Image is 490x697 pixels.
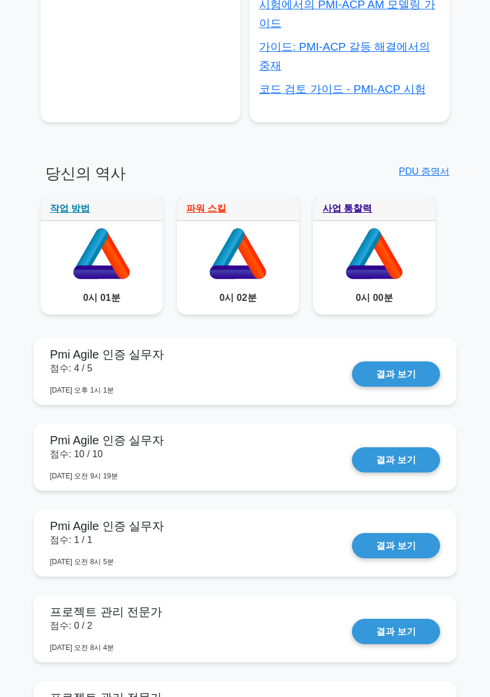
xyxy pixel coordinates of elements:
a: 결과 보기 [352,619,440,644]
font: 0시 01분 [83,293,120,303]
font: 0시 02분 [219,293,256,303]
a: 파워 스킬 [186,203,226,213]
a: 결과 보기 [352,361,440,387]
a: 코드 검토 가이드 - PMI-ACP 시험 [259,83,426,95]
font: 0시 00분 [355,293,392,303]
a: 사업 통찰력 [323,203,372,213]
a: 결과 보기 [352,447,440,473]
a: 가이드: PMI-ACP 갈등 해결에서의 중재 [259,41,430,72]
a: 작업 방법 [50,203,90,213]
a: PDU 증명서 [399,166,449,176]
font: 당신의 역사 [45,165,126,182]
a: 결과 보기 [352,533,440,558]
